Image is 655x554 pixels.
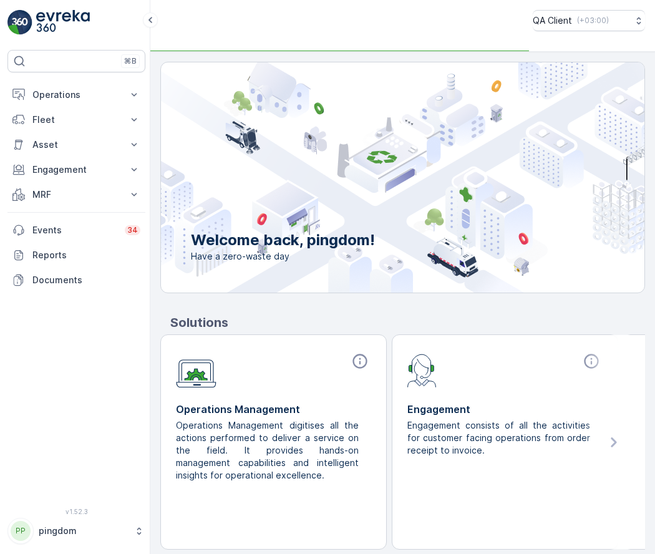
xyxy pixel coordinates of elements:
button: Fleet [7,107,145,132]
p: Fleet [32,114,120,126]
p: Solutions [170,313,645,332]
img: module-icon [407,352,437,387]
a: Events34 [7,218,145,243]
button: MRF [7,182,145,207]
img: logo [7,10,32,35]
p: Asset [32,138,120,151]
div: PP [11,521,31,541]
p: Engagement [32,163,120,176]
img: city illustration [105,62,644,293]
img: logo_light-DOdMpM7g.png [36,10,90,35]
p: Engagement consists of all the activities for customer facing operations from order receipt to in... [407,419,593,457]
a: Documents [7,268,145,293]
button: Operations [7,82,145,107]
p: pingdom [39,525,128,537]
p: Operations [32,89,120,101]
p: 34 [127,225,138,235]
p: Documents [32,274,140,286]
p: QA Client [533,14,572,27]
button: Asset [7,132,145,157]
button: QA Client(+03:00) [533,10,645,31]
button: Engagement [7,157,145,182]
p: Reports [32,249,140,261]
p: ⌘B [124,56,137,66]
img: module-icon [176,352,216,388]
p: Engagement [407,402,603,417]
span: v 1.52.3 [7,508,145,515]
p: Welcome back, pingdom! [191,230,375,250]
p: MRF [32,188,120,201]
p: Events [32,224,117,236]
p: Operations Management digitises all the actions performed to deliver a service on the field. It p... [176,419,361,482]
p: ( +03:00 ) [577,16,609,26]
button: PPpingdom [7,518,145,544]
a: Reports [7,243,145,268]
p: Operations Management [176,402,371,417]
span: Have a zero-waste day [191,250,375,263]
